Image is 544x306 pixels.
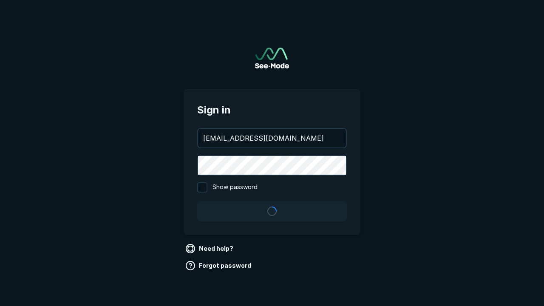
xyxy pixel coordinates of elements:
a: Need help? [184,242,237,255]
a: Go to sign in [255,48,289,68]
span: Show password [212,182,258,193]
span: Sign in [197,102,347,118]
input: your@email.com [198,129,346,147]
img: See-Mode Logo [255,48,289,68]
a: Forgot password [184,259,255,272]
